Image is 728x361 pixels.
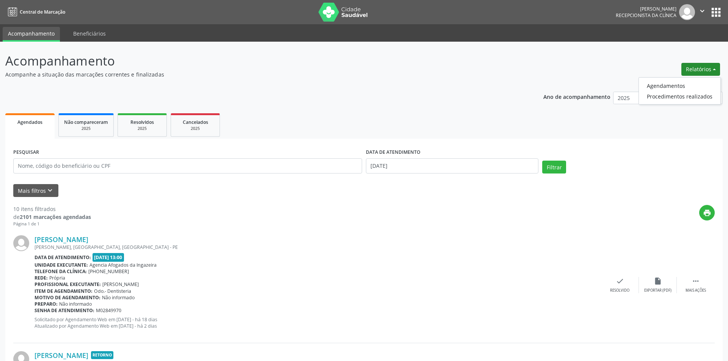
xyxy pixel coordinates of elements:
a: Procedimentos realizados [639,91,720,102]
input: Selecione um intervalo [366,158,538,173]
div: [PERSON_NAME], [GEOGRAPHIC_DATA], [GEOGRAPHIC_DATA] - PE [35,244,601,250]
b: Preparo: [35,301,58,307]
b: Item de agendamento: [35,288,93,294]
b: Motivo de agendamento: [35,294,100,301]
i: keyboard_arrow_down [46,186,54,195]
span: Odo.- Dentisteria [94,288,131,294]
button:  [695,4,709,20]
div: 2025 [123,126,161,131]
b: Data de atendimento: [35,254,91,261]
div: 10 itens filtrados [13,205,91,213]
span: [DATE] 13:00 [93,253,124,262]
span: Não informado [102,294,135,301]
a: Central de Marcação [5,6,65,18]
div: 2025 [64,126,108,131]
label: PESQUISAR [13,147,39,158]
button: Filtrar [542,161,566,173]
button: Relatórios [681,63,720,76]
a: [PERSON_NAME] [35,235,88,244]
strong: 2101 marcações agendadas [20,213,91,220]
i:  [692,277,700,285]
span: Não compareceram [64,119,108,125]
i: insert_drive_file [654,277,662,285]
b: Unidade executante: [35,262,88,268]
a: [PERSON_NAME] [35,351,88,359]
span: Própria [49,275,65,281]
p: Acompanhe a situação das marcações correntes e finalizadas [5,70,507,78]
span: Cancelados [183,119,208,125]
span: Agendados [17,119,42,125]
b: Senha de atendimento: [35,307,94,314]
span: Agencia Afogados da Ingazeira [89,262,157,268]
span: Retorno [91,351,113,359]
span: Central de Marcação [20,9,65,15]
i: print [703,209,711,217]
span: Resolvidos [130,119,154,125]
button: Mais filtroskeyboard_arrow_down [13,184,58,197]
button: apps [709,6,723,19]
span: Não informado [59,301,92,307]
a: Acompanhamento [3,27,60,42]
div: Resolvido [610,288,629,293]
label: DATA DE ATENDIMENTO [366,147,420,158]
div: Mais ações [686,288,706,293]
img: img [679,4,695,20]
span: Recepcionista da clínica [616,12,676,19]
input: Nome, código do beneficiário ou CPF [13,158,362,173]
div: Página 1 de 1 [13,221,91,227]
img: img [13,235,29,251]
div: de [13,213,91,221]
i: check [616,277,624,285]
a: Beneficiários [68,27,111,40]
div: Exportar (PDF) [644,288,672,293]
p: Ano de acompanhamento [543,92,610,101]
p: Acompanhamento [5,52,507,70]
b: Telefone da clínica: [35,268,87,275]
i:  [698,7,706,15]
div: 2025 [176,126,214,131]
button: print [699,205,715,220]
span: [PHONE_NUMBER] [88,268,129,275]
b: Rede: [35,275,48,281]
p: Solicitado por Agendamento Web em [DATE] - há 18 dias Atualizado por Agendamento Web em [DATE] - ... [35,316,601,329]
div: [PERSON_NAME] [616,6,676,12]
a: Agendamentos [639,80,720,91]
b: Profissional executante: [35,281,101,288]
ul: Relatórios [639,77,721,105]
span: [PERSON_NAME] [102,281,139,288]
span: M02849970 [96,307,121,314]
